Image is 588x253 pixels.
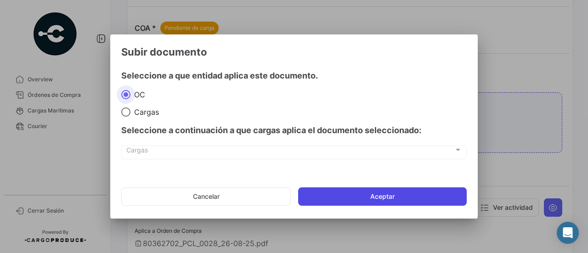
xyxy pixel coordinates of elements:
[130,90,145,99] span: OC
[130,107,159,117] span: Cargas
[121,187,291,206] button: Cancelar
[298,187,467,206] button: Aceptar
[121,69,467,82] h4: Seleccione a que entidad aplica este documento.
[557,222,579,244] div: Abrir Intercom Messenger
[121,124,467,137] h4: Seleccione a continuación a que cargas aplica el documento seleccionado:
[126,148,454,156] span: Cargas
[121,45,467,58] h3: Subir documento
